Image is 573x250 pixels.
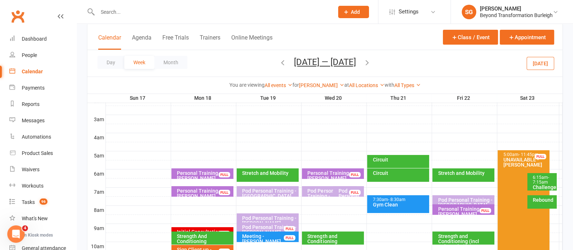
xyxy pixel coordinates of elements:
button: Week [124,56,154,69]
th: Sat 23 [497,94,559,103]
th: 6am [87,169,105,178]
div: Challenge Class (challengers only) [532,185,555,205]
button: Agenda [132,34,151,50]
button: Class / Event [443,30,498,45]
button: [DATE] — [DATE] [294,57,356,67]
th: 4am [87,133,105,142]
div: FULL [219,190,230,195]
a: Dashboard [9,31,76,47]
div: Reports [22,101,40,107]
th: 5am [87,151,105,160]
div: Tasks [22,199,35,205]
div: [PERSON_NAME] [480,5,553,12]
th: Mon 18 [171,94,236,103]
div: UNAVAILABLE - [PERSON_NAME] [503,157,548,167]
div: Personal Training - [PERSON_NAME] [177,188,232,198]
button: [DATE] [527,57,554,70]
a: People [9,47,76,63]
div: FULL [219,231,230,236]
div: FULL [349,172,361,177]
span: - 8:30am [388,197,405,202]
div: Strength and Conditioning (incl Rebounder) [437,234,493,249]
div: Pod Personal Training - [GEOGRAPHIC_DATA][PERSON_NAME] [242,188,297,204]
th: Tue 19 [236,94,301,103]
div: Initial Consultation - [GEOGRAPHIC_DATA][PERSON_NAME] [177,229,232,245]
a: Automations [9,129,76,145]
div: Pod Personal Training - [GEOGRAPHIC_DATA][PERSON_NAME] [437,197,493,213]
div: FULL [479,208,491,213]
div: Waivers [22,167,40,172]
a: All Types [394,82,421,88]
input: Search... [95,7,329,17]
div: Pod Personal Training - [PERSON_NAME], [PERSON_NAME]... [242,216,297,231]
div: FULL [219,172,230,177]
th: Sun 17 [105,94,171,103]
div: Personal Training - [PERSON_NAME] [307,171,362,181]
div: Meeting - [PERSON_NAME] [PERSON_NAME] elle [242,234,297,249]
a: Waivers [9,161,76,178]
a: Messages [9,112,76,129]
button: Day [97,56,124,69]
div: People [22,52,37,58]
a: Product Sales [9,145,76,161]
div: Personal Training - [PERSON_NAME] [177,171,232,181]
div: 5:00am [503,152,548,157]
span: 4 [22,225,28,231]
div: What's New [22,216,48,221]
span: Add [351,9,360,15]
button: Calendar [98,34,121,50]
button: Month [154,56,187,69]
div: Product Sales [22,150,53,156]
div: SG [462,5,476,19]
th: Fri 22 [432,94,497,103]
button: Add [338,6,369,18]
a: [PERSON_NAME] [299,82,344,88]
div: 7:30am [372,197,428,202]
a: Tasks 96 [9,194,76,210]
div: Strength and Conditioning [307,234,362,244]
div: Messages [22,118,45,123]
div: Stretch and Mobility [437,171,493,176]
strong: at [344,82,349,88]
div: FULL [535,154,546,159]
div: Circuit [372,171,428,176]
th: 8am [87,205,105,214]
div: Rebound [532,197,555,202]
div: Workouts [22,183,43,189]
th: Thu 21 [366,94,432,103]
button: Online Meetings [231,34,273,50]
div: Strength And Conditioning [177,234,232,244]
span: - 7:15am [533,175,549,185]
div: FULL [284,235,295,241]
a: Reports [9,96,76,112]
div: FULL [349,190,361,195]
strong: You are viewing [229,82,265,88]
div: Dashboard [22,36,47,42]
a: Payments [9,80,76,96]
strong: for [292,82,299,88]
button: Appointment [500,30,554,45]
span: 96 [40,198,47,205]
a: All Locations [349,82,385,88]
th: 9am [87,224,105,233]
div: Automations [22,134,51,140]
a: Calendar [9,63,76,80]
div: Circuit [372,157,428,162]
div: Gym Clean [372,202,428,207]
strong: with [385,82,394,88]
span: - 11:45pm [518,152,538,157]
a: What's New [9,210,76,227]
div: FULL [284,226,295,231]
iframe: Intercom live chat [7,225,25,243]
div: Pod Personal Training - [PERSON_NAME] [307,188,355,204]
th: 7am [87,187,105,196]
div: 6:15am [532,175,555,185]
button: Trainers [200,34,220,50]
div: Personal Training - [PERSON_NAME] Rouge [437,206,493,222]
th: 3am [87,115,105,124]
span: Settings [399,4,419,20]
th: Wed 20 [301,94,366,103]
div: Payments [22,85,45,91]
button: Free Trials [162,34,189,50]
div: Stretch and Mobility [242,171,297,176]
